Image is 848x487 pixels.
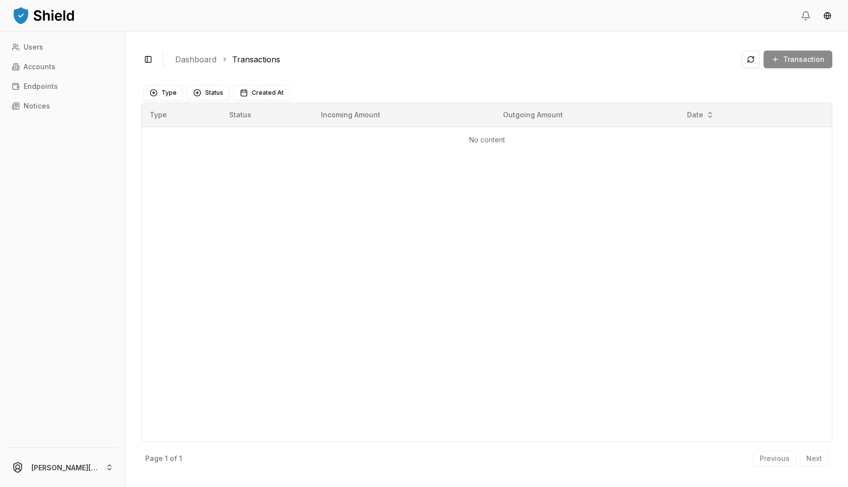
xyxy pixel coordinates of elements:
a: Endpoints [8,79,117,94]
th: Outgoing Amount [495,103,678,127]
p: [PERSON_NAME][EMAIL_ADDRESS][DOMAIN_NAME] [31,462,98,473]
p: 1 [165,455,168,462]
a: Notices [8,98,117,114]
a: Accounts [8,59,117,75]
span: Created At [252,89,284,97]
p: Page [145,455,163,462]
button: Status [187,85,230,101]
button: Created At [234,85,290,101]
th: Status [221,103,313,127]
p: Users [24,44,43,51]
p: 1 [179,455,182,462]
a: Transactions [232,54,280,65]
th: Type [142,103,221,127]
p: Notices [24,103,50,109]
p: No content [150,135,824,145]
a: Users [8,39,117,55]
p: Endpoints [24,83,58,90]
img: ShieldPay Logo [12,5,76,25]
button: [PERSON_NAME][EMAIL_ADDRESS][DOMAIN_NAME] [4,452,121,483]
th: Incoming Amount [313,103,495,127]
button: Date [683,107,718,123]
button: Type [143,85,183,101]
nav: breadcrumb [175,54,734,65]
p: of [170,455,177,462]
a: Dashboard [175,54,216,65]
p: Accounts [24,63,55,70]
